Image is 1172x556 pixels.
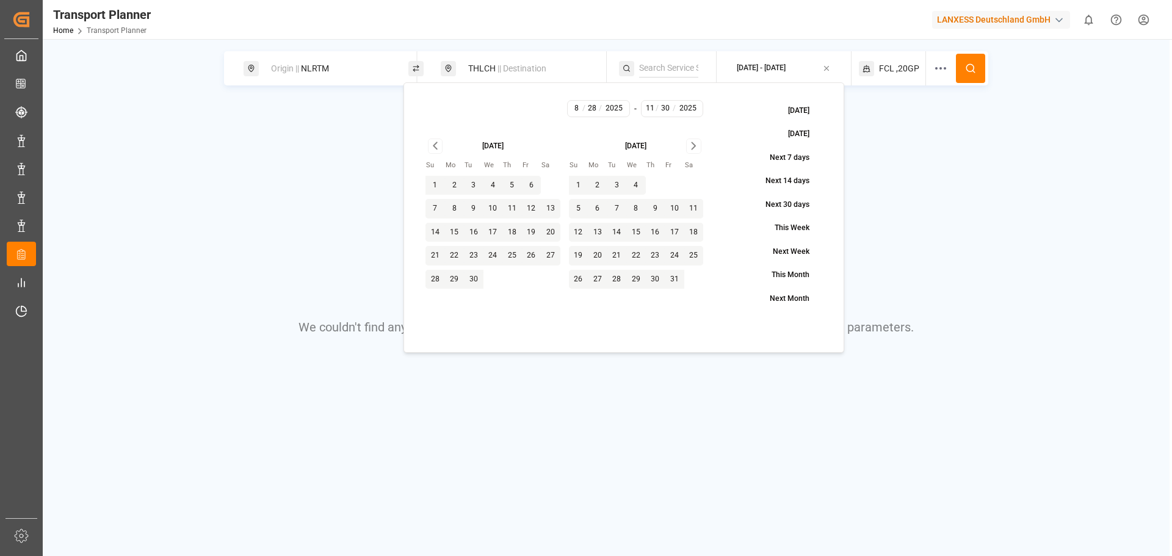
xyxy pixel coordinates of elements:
[665,160,684,171] th: Friday
[569,199,588,218] button: 5
[737,171,822,192] button: Next 14 days
[425,246,445,265] button: 21
[626,160,646,171] th: Wednesday
[271,63,299,73] span: Origin ||
[464,160,483,171] th: Tuesday
[646,223,665,242] button: 16
[588,223,607,242] button: 13
[643,103,656,114] input: M
[684,223,704,242] button: 18
[483,246,503,265] button: 24
[425,160,445,171] th: Sunday
[684,246,704,265] button: 25
[445,176,465,195] button: 2
[464,223,483,242] button: 16
[569,160,588,171] th: Sunday
[634,100,637,117] div: -
[601,103,627,114] input: YYYY
[522,246,541,265] button: 26
[760,100,822,121] button: [DATE]
[626,176,646,195] button: 4
[665,246,684,265] button: 24
[626,246,646,265] button: 22
[502,176,522,195] button: 5
[445,160,465,171] th: Monday
[445,246,465,265] button: 22
[684,199,704,218] button: 11
[607,223,627,242] button: 14
[522,176,541,195] button: 6
[483,176,503,195] button: 4
[675,103,701,114] input: YYYY
[588,270,607,289] button: 27
[502,223,522,242] button: 18
[932,8,1075,31] button: LANXESS Deutschland GmbH
[665,199,684,218] button: 10
[445,223,465,242] button: 15
[445,199,465,218] button: 8
[646,270,665,289] button: 30
[497,63,546,73] span: || Destination
[569,270,588,289] button: 26
[742,147,822,168] button: Next 7 days
[658,103,673,114] input: D
[684,160,704,171] th: Saturday
[646,160,665,171] th: Thursday
[724,57,844,81] button: [DATE] - [DATE]
[607,176,627,195] button: 3
[747,218,822,239] button: This Week
[743,265,822,286] button: This Month
[599,103,602,114] span: /
[425,270,445,289] button: 28
[646,199,665,218] button: 9
[502,199,522,218] button: 11
[1075,6,1102,34] button: show 0 new notifications
[588,176,607,195] button: 2
[464,199,483,218] button: 9
[742,288,822,309] button: Next Month
[522,160,541,171] th: Friday
[665,270,684,289] button: 31
[737,63,786,74] div: [DATE] - [DATE]
[425,199,445,218] button: 7
[896,62,919,75] span: ,20GP
[1102,6,1130,34] button: Help Center
[639,59,698,78] input: Search Service String
[461,57,593,80] div: THLCH
[483,199,503,218] button: 10
[445,270,465,289] button: 29
[541,246,560,265] button: 27
[626,223,646,242] button: 15
[582,103,585,114] span: /
[483,160,503,171] th: Wednesday
[522,199,541,218] button: 12
[502,246,522,265] button: 25
[569,246,588,265] button: 19
[673,103,676,114] span: /
[626,270,646,289] button: 29
[53,26,73,35] a: Home
[464,270,483,289] button: 30
[656,103,659,114] span: /
[264,57,396,80] div: NLRTM
[588,160,607,171] th: Monday
[464,246,483,265] button: 23
[428,139,443,154] button: Go to previous month
[482,141,504,152] div: [DATE]
[607,246,627,265] button: 21
[588,246,607,265] button: 20
[522,223,541,242] button: 19
[607,160,627,171] th: Tuesday
[541,223,560,242] button: 20
[483,223,503,242] button: 17
[570,103,583,114] input: M
[585,103,600,114] input: D
[646,246,665,265] button: 23
[298,318,914,336] p: We couldn't find any transport options matching your search criteria. Please try adjusting your s...
[425,176,445,195] button: 1
[502,160,522,171] th: Thursday
[607,199,627,218] button: 7
[626,199,646,218] button: 8
[588,199,607,218] button: 6
[53,5,151,24] div: Transport Planner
